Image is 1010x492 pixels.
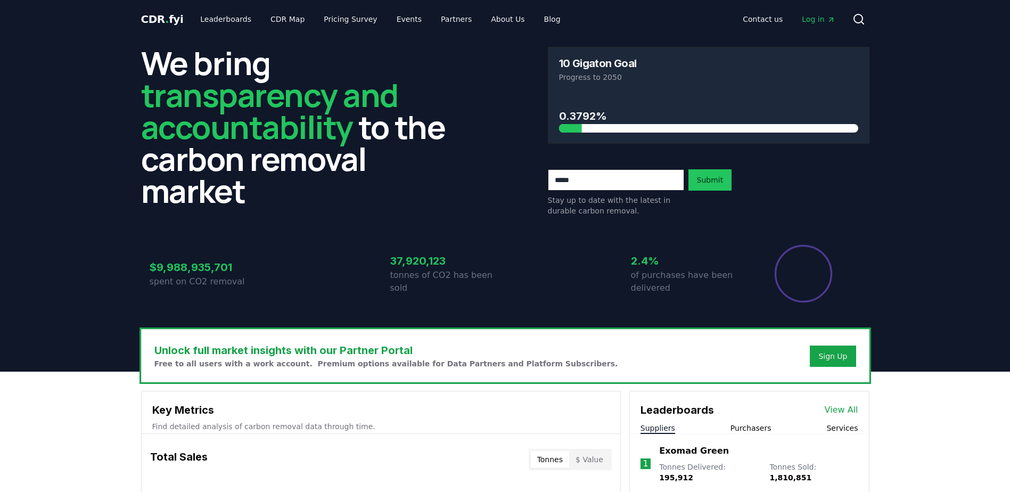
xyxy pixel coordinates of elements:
[659,462,759,483] p: Tonnes Delivered :
[536,10,569,29] a: Blog
[793,10,843,29] a: Log in
[734,10,791,29] a: Contact us
[730,423,771,433] button: Purchasers
[659,473,693,482] span: 195,912
[192,10,569,29] nav: Main
[152,402,610,418] h3: Key Metrics
[810,346,856,367] button: Sign Up
[802,14,835,24] span: Log in
[141,13,184,26] span: CDR fyi
[825,404,858,416] a: View All
[154,342,618,358] h3: Unlock full market insights with our Partner Portal
[154,358,618,369] p: Free to all users with a work account. Premium options available for Data Partners and Platform S...
[141,47,463,207] h2: We bring to the carbon removal market
[631,253,746,269] h3: 2.4%
[688,169,732,191] button: Submit
[826,423,858,433] button: Services
[531,451,569,468] button: Tonnes
[643,457,648,470] p: 1
[548,195,684,216] p: Stay up to date with the latest in durable carbon removal.
[769,473,811,482] span: 1,810,851
[769,462,858,483] p: Tonnes Sold :
[150,275,265,288] p: spent on CO2 removal
[631,269,746,294] p: of purchases have been delivered
[388,10,430,29] a: Events
[192,10,260,29] a: Leaderboards
[559,58,637,69] h3: 10 Gigaton Goal
[482,10,533,29] a: About Us
[141,12,184,27] a: CDR.fyi
[152,421,610,432] p: Find detailed analysis of carbon removal data through time.
[641,402,714,418] h3: Leaderboards
[150,449,208,470] h3: Total Sales
[559,72,858,83] p: Progress to 2050
[559,108,858,124] h3: 0.3792%
[141,73,398,149] span: transparency and accountability
[390,269,505,294] p: tonnes of CO2 has been sold
[641,423,675,433] button: Suppliers
[774,244,833,304] div: Percentage of sales delivered
[818,351,847,362] a: Sign Up
[390,253,505,269] h3: 37,920,123
[315,10,385,29] a: Pricing Survey
[569,451,610,468] button: $ Value
[432,10,480,29] a: Partners
[150,259,265,275] h3: $9,988,935,701
[659,445,729,457] a: Exomad Green
[734,10,843,29] nav: Main
[165,13,169,26] span: .
[262,10,313,29] a: CDR Map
